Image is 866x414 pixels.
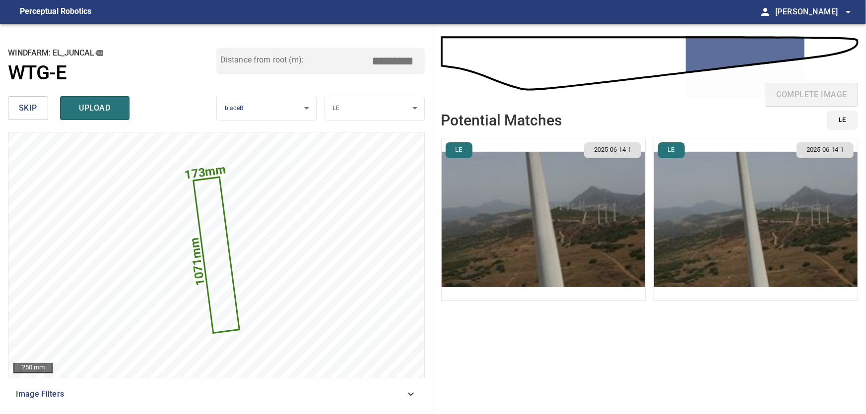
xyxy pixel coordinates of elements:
[217,96,316,121] div: bladeB
[450,145,468,155] span: LE
[839,115,846,126] span: LE
[71,101,119,115] span: upload
[8,382,425,406] div: Image Filters
[8,61,216,85] a: WTG-E
[8,61,67,85] h1: WTG-E
[662,145,681,155] span: LE
[800,145,850,155] span: 2025-06-14-1
[220,56,304,64] label: Distance from root (m):
[441,112,562,128] h2: Potential Matches
[16,388,405,400] span: Image Filters
[94,48,105,59] button: copy message details
[8,96,48,120] button: skip
[188,237,207,287] text: 1071mm
[333,105,339,112] span: LE
[654,138,858,300] img: El_Juncal/WTG-E/2025-06-14-1/2025-06-14-1/inspectionData/image66wp73.jpg
[759,6,771,18] span: person
[60,96,130,120] button: upload
[775,5,854,19] span: [PERSON_NAME]
[771,2,854,22] button: [PERSON_NAME]
[446,142,472,158] button: LE
[658,142,685,158] button: LE
[442,138,645,300] img: El_Juncal/WTG-E/2025-06-14-1/2025-06-14-1/inspectionData/image65wp72.jpg
[184,162,227,181] text: 173mm
[842,6,854,18] span: arrow_drop_down
[325,96,424,121] div: LE
[827,111,858,130] button: LE
[20,4,91,20] figcaption: Perceptual Robotics
[8,48,216,59] h2: windfarm: El_Juncal
[225,105,244,112] span: bladeB
[588,145,637,155] span: 2025-06-14-1
[821,111,858,130] div: id
[19,101,37,115] span: skip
